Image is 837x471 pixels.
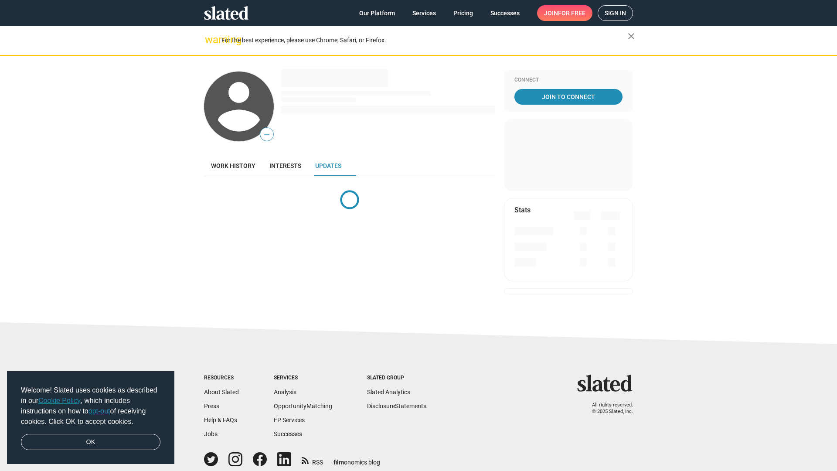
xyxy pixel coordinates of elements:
a: Slated Analytics [367,389,410,396]
a: About Slated [204,389,239,396]
span: film [333,459,344,466]
div: Connect [514,77,623,84]
a: Jobs [204,430,218,437]
span: Welcome! Slated uses cookies as described in our , which includes instructions on how to of recei... [21,385,160,427]
span: Successes [490,5,520,21]
mat-icon: warning [205,34,215,45]
span: Pricing [453,5,473,21]
span: Interests [269,162,301,169]
a: Help & FAQs [204,416,237,423]
div: Slated Group [367,375,426,382]
a: DisclosureStatements [367,403,426,410]
div: Services [274,375,332,382]
a: opt-out [88,407,110,415]
a: Successes [483,5,527,21]
span: Services [412,5,436,21]
a: RSS [302,453,323,467]
span: — [260,129,273,140]
a: EP Services [274,416,305,423]
span: Join [544,5,585,21]
span: Updates [315,162,341,169]
span: Join To Connect [516,89,621,105]
mat-icon: close [626,31,636,41]
a: Press [204,403,219,410]
a: Joinfor free [537,5,592,21]
span: Sign in [605,6,626,20]
a: OpportunityMatching [274,403,332,410]
a: dismiss cookie message [21,434,160,451]
div: For the best experience, please use Chrome, Safari, or Firefox. [221,34,628,46]
span: for free [558,5,585,21]
p: All rights reserved. © 2025 Slated, Inc. [583,402,633,415]
a: Updates [308,155,348,176]
span: Our Platform [359,5,395,21]
div: Resources [204,375,239,382]
a: Sign in [598,5,633,21]
a: Services [405,5,443,21]
a: Join To Connect [514,89,623,105]
a: Analysis [274,389,296,396]
a: Our Platform [352,5,402,21]
a: Work history [204,155,262,176]
a: Pricing [446,5,480,21]
a: Interests [262,155,308,176]
div: cookieconsent [7,371,174,464]
a: Cookie Policy [38,397,81,404]
a: Successes [274,430,302,437]
mat-card-title: Stats [514,205,531,215]
a: filmonomics blog [333,451,380,467]
span: Work history [211,162,255,169]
